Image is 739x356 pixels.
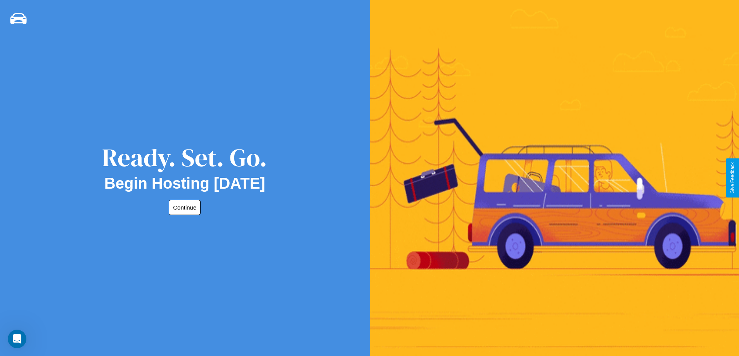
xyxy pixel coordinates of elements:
div: Give Feedback [730,162,735,194]
h2: Begin Hosting [DATE] [104,175,265,192]
iframe: Intercom live chat [8,330,26,348]
div: Ready. Set. Go. [102,140,267,175]
button: Continue [169,200,201,215]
